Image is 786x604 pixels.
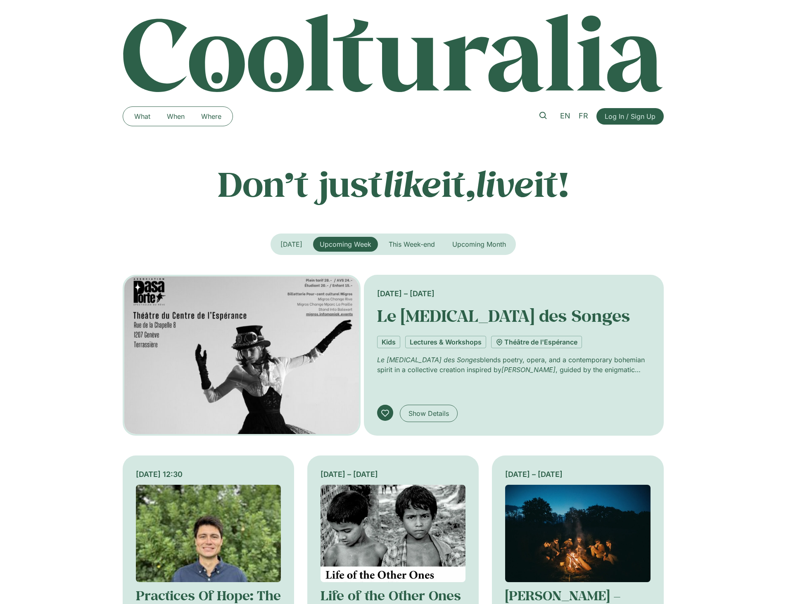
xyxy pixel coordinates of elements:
span: This Week-end [389,240,435,248]
img: Coolturalia - Life of the Other Ones - Stéphane Lanoux [321,485,465,582]
span: Log In / Sign Up [605,111,655,121]
span: [DATE] [280,240,302,248]
a: When [159,110,193,123]
a: FR [575,110,592,122]
div: [DATE] 12:30 [136,469,281,480]
nav: Menu [126,110,230,123]
a: Log In / Sign Up [596,108,664,125]
span: Upcoming Month [452,240,506,248]
span: EN [560,111,570,120]
em: [PERSON_NAME] [501,366,556,374]
p: blends poetry, opera, and a contemporary bohemian spirit in a collective creation inspired by , g... [377,355,650,375]
a: Kids [377,336,400,348]
a: EN [556,110,575,122]
em: live [475,160,534,206]
div: [DATE] – [DATE] [505,469,650,480]
a: Le [MEDICAL_DATA] des Songes [377,305,630,326]
p: Don’t just it, it! [123,163,664,204]
a: Where [193,110,230,123]
a: Théâtre de l'Espérance [491,336,582,348]
a: Show Details [400,405,458,422]
img: Coolturalia - LOUIS BILLETTE «NOX» [505,485,650,582]
span: FR [579,111,588,120]
div: [DATE] – [DATE] [377,288,650,299]
div: [DATE] – [DATE] [321,469,465,480]
span: Show Details [408,408,449,418]
a: What [126,110,159,123]
em: Le [MEDICAL_DATA] des Songes [377,356,480,364]
a: Lectures & Workshops [405,336,486,348]
span: Upcoming Week [320,240,371,248]
em: like [383,160,442,206]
